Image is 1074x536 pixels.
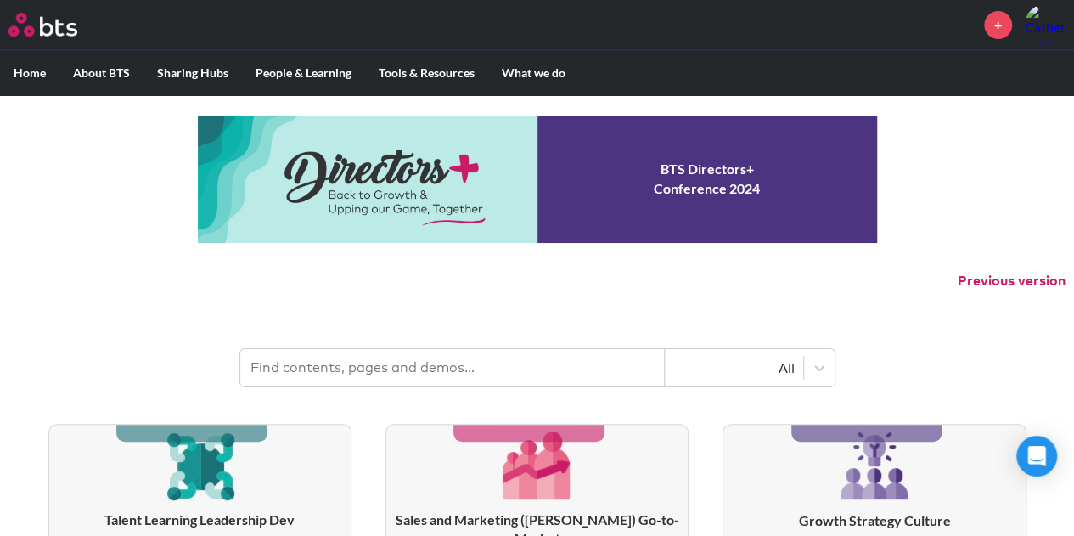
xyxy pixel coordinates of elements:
[59,51,143,95] label: About BTS
[497,425,577,505] img: [object Object]
[8,13,77,37] img: BTS Logo
[673,358,795,377] div: All
[8,13,109,37] a: Go home
[1025,4,1066,45] a: Profile
[240,349,665,386] input: Find contents, pages and demos...
[242,51,365,95] label: People & Learning
[1016,436,1057,477] div: Open Intercom Messenger
[143,51,242,95] label: Sharing Hubs
[160,425,240,505] img: [object Object]
[365,51,488,95] label: Tools & Resources
[834,425,915,506] img: [object Object]
[488,51,579,95] label: What we do
[49,511,351,529] h3: Talent Learning Leadership Dev
[723,511,1025,530] h3: Growth Strategy Culture
[1025,4,1066,45] img: Catherine Wilson
[958,272,1066,291] button: Previous version
[984,11,1012,39] a: +
[198,116,877,243] a: Conference 2024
